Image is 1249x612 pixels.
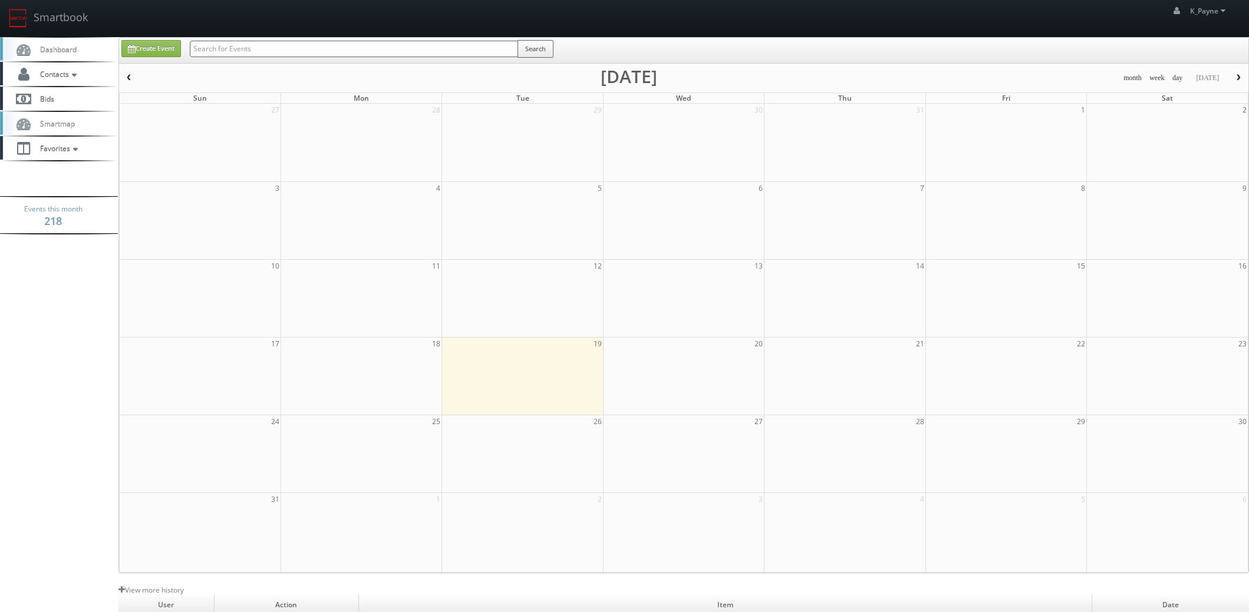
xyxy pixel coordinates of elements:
[1241,182,1248,194] span: 9
[919,493,925,505] span: 4
[1002,93,1010,103] span: Fri
[1241,493,1248,505] span: 6
[1168,71,1187,85] button: day
[592,260,603,272] span: 12
[270,104,281,116] span: 27
[274,182,281,194] span: 3
[915,338,925,350] span: 21
[270,338,281,350] span: 17
[915,260,925,272] span: 14
[431,260,441,272] span: 11
[592,415,603,428] span: 26
[1076,260,1086,272] span: 15
[757,493,764,505] span: 3
[118,585,184,595] a: View more history
[601,71,657,82] h2: [DATE]
[1190,6,1229,16] span: K_Payne
[1080,104,1086,116] span: 1
[1192,71,1223,85] button: [DATE]
[753,104,764,116] span: 30
[1119,71,1146,85] button: month
[431,104,441,116] span: 28
[270,493,281,505] span: 31
[193,93,207,103] span: Sun
[24,203,83,215] span: Events this month
[270,260,281,272] span: 10
[34,94,54,104] span: Bids
[1237,415,1248,428] span: 30
[1080,493,1086,505] span: 5
[270,415,281,428] span: 24
[597,493,603,505] span: 2
[34,69,80,79] span: Contacts
[354,93,369,103] span: Mon
[190,41,518,57] input: Search for Events
[431,415,441,428] span: 25
[1076,415,1086,428] span: 29
[676,93,691,103] span: Wed
[919,182,925,194] span: 7
[915,415,925,428] span: 28
[838,93,852,103] span: Thu
[592,104,603,116] span: 29
[34,44,77,54] span: Dashboard
[1241,104,1248,116] span: 2
[9,9,28,28] img: smartbook-logo.png
[34,118,75,128] span: Smartmap
[1080,182,1086,194] span: 8
[1237,338,1248,350] span: 23
[121,40,181,57] a: Create Event
[915,104,925,116] span: 31
[431,338,441,350] span: 18
[753,415,764,428] span: 27
[597,182,603,194] span: 5
[516,93,529,103] span: Tue
[757,182,764,194] span: 6
[753,338,764,350] span: 20
[1237,260,1248,272] span: 16
[44,214,62,228] strong: 218
[592,338,603,350] span: 19
[1162,93,1173,103] span: Sat
[518,40,553,58] button: Search
[1076,338,1086,350] span: 22
[435,182,441,194] span: 4
[34,143,81,153] span: Favorites
[1145,71,1169,85] button: week
[753,260,764,272] span: 13
[435,493,441,505] span: 1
